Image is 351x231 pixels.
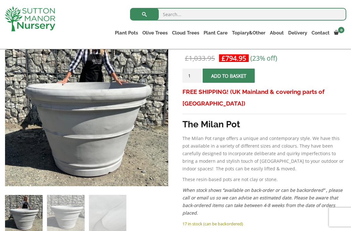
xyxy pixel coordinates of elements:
a: Delivery [286,28,309,37]
strong: The Milan Pot [182,119,240,130]
bdi: 1,033.95 [185,54,215,63]
span: 0 [338,27,344,33]
a: Plant Pots [113,28,140,37]
span: £ [222,54,225,63]
input: Product quantity [182,69,201,83]
span: (23% off) [250,54,277,63]
a: 0 [332,28,346,37]
a: Contact [309,28,332,37]
a: Olive Trees [140,28,170,37]
bdi: 794.95 [222,54,246,63]
p: 17 in stock (can be backordered) [182,220,346,228]
a: Plant Care [201,28,230,37]
span: £ [185,54,189,63]
a: Topiary&Other [230,28,268,37]
em: When stock shows “available on back-order or can be backordered” , please call or email us so we ... [182,187,342,216]
p: The Milan Pot range offers a unique and contemporary style. We have this pot available in a varie... [182,135,346,173]
a: About [268,28,286,37]
button: Add to basket [203,69,255,83]
p: These resin-based pots are not clay or stone. [182,176,346,183]
input: Search... [130,8,346,21]
img: logo [5,6,55,31]
h3: FREE SHIPPING! (UK Mainland & covering parts of [GEOGRAPHIC_DATA]) [182,86,346,109]
a: Cloud Trees [170,28,201,37]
